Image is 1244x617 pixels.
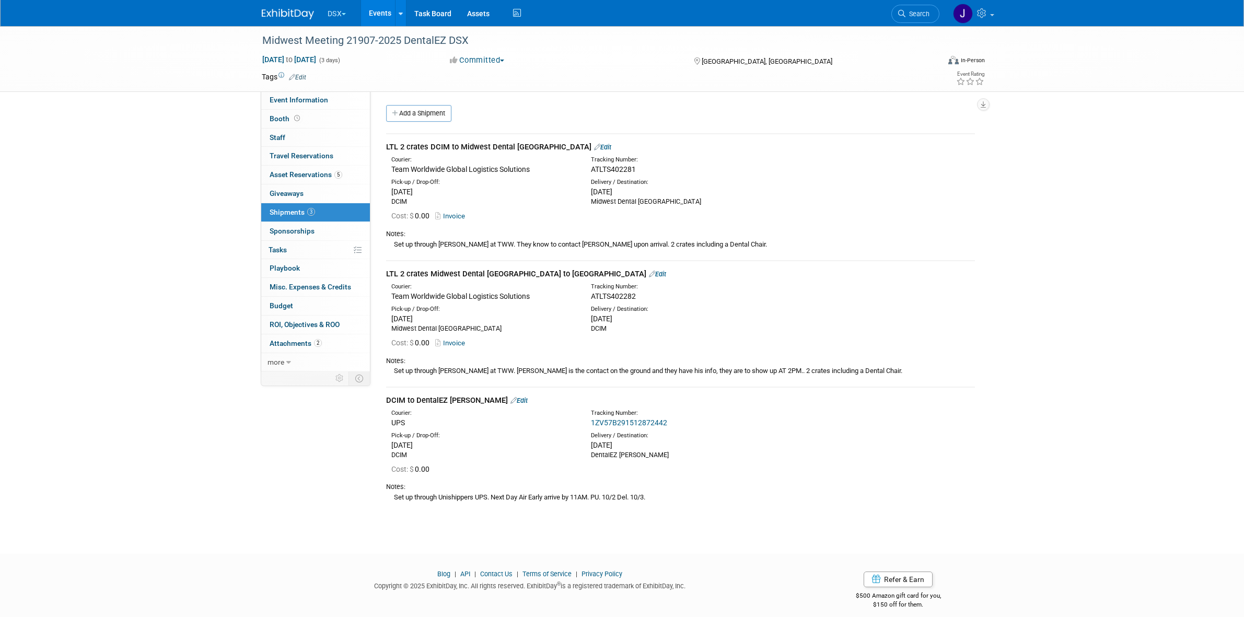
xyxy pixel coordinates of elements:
[591,450,775,460] div: DentalEZ [PERSON_NAME]
[261,147,370,165] a: Travel Reservations
[391,291,575,301] div: Team Worldwide Global Logistics Solutions
[557,581,561,587] sup: ®
[386,395,975,406] div: DCIM to DentalEZ [PERSON_NAME]
[391,156,575,164] div: Courier:
[270,320,340,329] span: ROI, Objectives & ROO
[435,212,469,220] a: Invoice
[261,241,370,259] a: Tasks
[391,212,434,220] span: 0.00
[261,110,370,128] a: Booth
[814,600,983,609] div: $150 off for them.
[591,440,775,450] div: [DATE]
[261,91,370,109] a: Event Information
[386,142,975,153] div: LTL 2 crates DCIM to Midwest Dental [GEOGRAPHIC_DATA]
[334,171,342,179] span: 5
[591,165,636,173] span: ATLTS402281
[956,72,984,77] div: Event Rating
[386,229,975,239] div: Notes:
[960,56,985,64] div: In-Person
[391,197,575,206] div: DCIM
[261,353,370,371] a: more
[391,409,575,417] div: Courier:
[261,203,370,222] a: Shipments3
[522,570,572,578] a: Terms of Service
[460,570,470,578] a: API
[289,74,306,81] a: Edit
[391,339,415,347] span: Cost: $
[261,278,370,296] a: Misc. Expenses & Credits
[814,585,983,609] div: $500 Amazon gift card for you,
[953,4,973,24] img: Justin Newborn
[270,133,285,142] span: Staff
[480,570,513,578] a: Contact Us
[391,324,575,333] div: Midwest Dental [GEOGRAPHIC_DATA]
[573,570,580,578] span: |
[591,197,775,206] div: Midwest Dental [GEOGRAPHIC_DATA]
[582,570,622,578] a: Privacy Policy
[391,187,575,197] div: [DATE]
[331,371,349,385] td: Personalize Event Tab Strip
[284,55,294,64] span: to
[435,339,469,347] a: Invoice
[948,56,959,64] img: Format-Inperson.png
[391,465,434,473] span: 0.00
[391,178,575,187] div: Pick-up / Drop-Off:
[269,246,287,254] span: Tasks
[391,164,575,174] div: Team Worldwide Global Logistics Solutions
[391,212,415,220] span: Cost: $
[261,297,370,315] a: Budget
[591,324,775,333] div: DCIM
[514,570,521,578] span: |
[591,409,825,417] div: Tracking Number:
[591,418,667,427] a: 1ZV57B291512872442
[270,283,351,291] span: Misc. Expenses & Credits
[391,313,575,324] div: [DATE]
[905,10,929,18] span: Search
[591,432,775,440] div: Delivery / Destination:
[261,259,370,277] a: Playbook
[591,156,825,164] div: Tracking Number:
[386,105,451,122] a: Add a Shipment
[391,283,575,291] div: Courier:
[391,465,415,473] span: Cost: $
[270,170,342,179] span: Asset Reservations
[261,166,370,184] a: Asset Reservations5
[386,239,975,250] div: Set up through [PERSON_NAME] at TWW. They know to contact [PERSON_NAME] upon arrival. 2 crates in...
[391,417,575,428] div: UPS
[307,208,315,216] span: 3
[270,152,333,160] span: Travel Reservations
[262,9,314,19] img: ExhibitDay
[261,316,370,334] a: ROI, Objectives & ROO
[386,492,975,503] div: Set up through Unishippers UPS. Next Day Air Early arrive by 11AM. PU. 10/2 Del. 10/3.
[262,55,317,64] span: [DATE] [DATE]
[437,570,450,578] a: Blog
[591,305,775,313] div: Delivery / Destination:
[878,54,985,70] div: Event Format
[292,114,302,122] span: Booth not reserved yet
[452,570,459,578] span: |
[262,579,799,591] div: Copyright © 2025 ExhibitDay, Inc. All rights reserved. ExhibitDay is a registered trademark of Ex...
[391,432,575,440] div: Pick-up / Drop-Off:
[446,55,508,66] button: Committed
[891,5,939,23] a: Search
[391,450,575,460] div: DCIM
[268,358,284,366] span: more
[391,305,575,313] div: Pick-up / Drop-Off:
[261,184,370,203] a: Giveaways
[261,222,370,240] a: Sponsorships
[391,440,575,450] div: [DATE]
[591,313,775,324] div: [DATE]
[261,334,370,353] a: Attachments2
[259,31,924,50] div: Midwest Meeting 21907-2025 DentalEZ DSX
[270,227,315,235] span: Sponsorships
[270,96,328,104] span: Event Information
[391,339,434,347] span: 0.00
[318,57,340,64] span: (3 days)
[591,283,825,291] div: Tracking Number:
[591,178,775,187] div: Delivery / Destination:
[386,356,975,366] div: Notes:
[864,572,933,587] a: Refer & Earn
[270,264,300,272] span: Playbook
[314,339,322,347] span: 2
[270,208,315,216] span: Shipments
